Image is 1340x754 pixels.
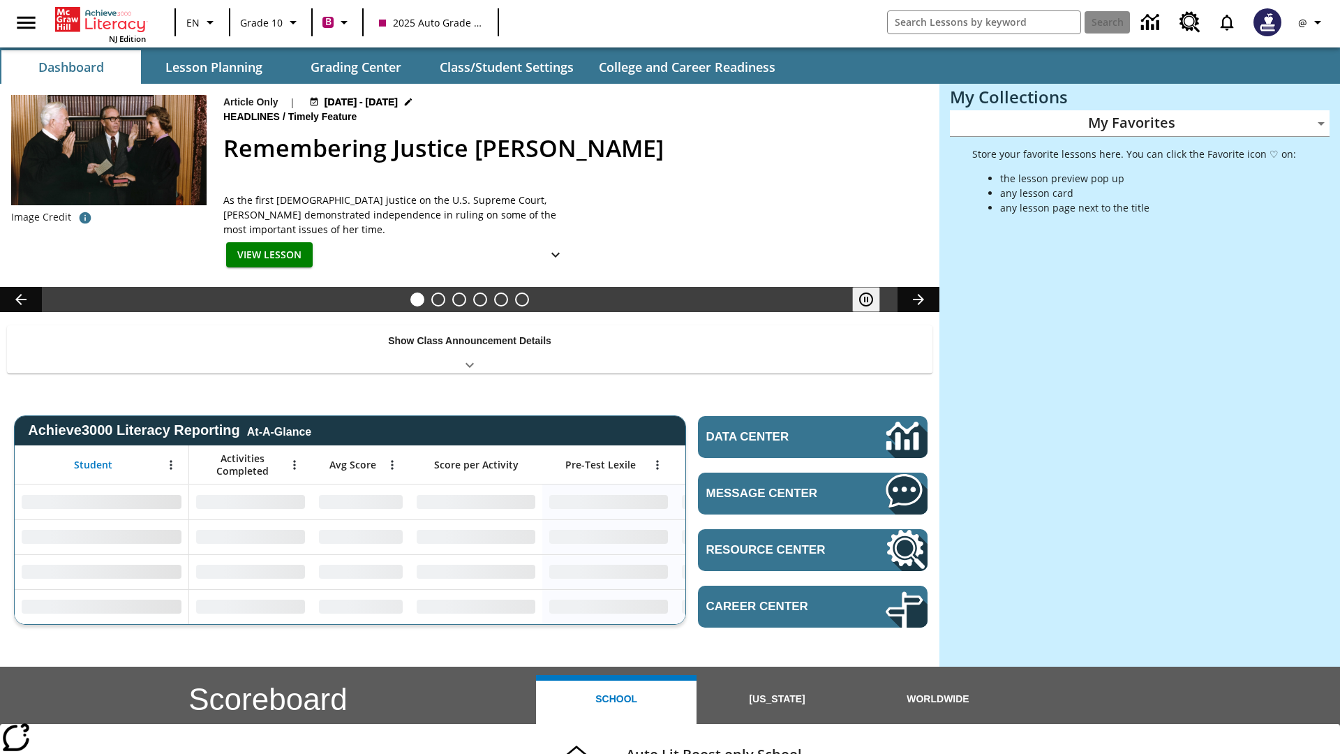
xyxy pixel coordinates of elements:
[1171,3,1209,41] a: Resource Center, Will open in new tab
[161,454,181,475] button: Open Menu
[888,11,1080,34] input: search field
[698,529,928,571] a: Resource Center, Will open in new tab
[189,554,312,589] div: No Data,
[1290,10,1334,35] button: Profile/Settings
[852,287,894,312] div: Pause
[234,10,307,35] button: Grade: Grade 10, Select a grade
[11,95,207,205] img: Chief Justice Warren Burger, wearing a black robe, holds up his right hand and faces Sandra Day O...
[565,459,636,471] span: Pre-Test Lexile
[11,210,71,224] p: Image Credit
[972,147,1296,161] p: Store your favorite lessons here. You can click the Favorite icon ♡ on:
[898,287,939,312] button: Lesson carousel, Next
[675,589,807,624] div: No Data,
[1298,15,1307,30] span: @
[71,205,99,230] button: Image credit: The U.S. National Archives
[434,459,519,471] span: Score per Activity
[144,50,283,84] button: Lesson Planning
[223,131,923,166] h2: Remembering Justice O'Connor
[223,193,572,237] span: As the first female justice on the U.S. Supreme Court, Sandra Day O'Connor demonstrated independe...
[950,87,1330,107] h3: My Collections
[431,293,445,306] button: Slide 2 Climbing Mount Tai
[109,34,146,44] span: NJ Edition
[223,193,572,237] div: As the first [DEMOGRAPHIC_DATA] justice on the U.S. Supreme Court, [PERSON_NAME] demonstrated ind...
[675,554,807,589] div: No Data,
[312,519,410,554] div: No Data,
[7,325,932,374] div: Show Class Announcement Details
[284,454,305,475] button: Open Menu
[950,110,1330,137] div: My Favorites
[317,10,358,35] button: Boost Class color is violet red. Change class color
[325,13,332,31] span: B
[223,110,283,125] span: Headlines
[283,111,285,122] span: /
[6,2,47,43] button: Open side menu
[1,50,141,84] button: Dashboard
[647,454,668,475] button: Open Menu
[288,110,360,125] span: Timely Feature
[388,334,551,348] p: Show Class Announcement Details
[180,10,225,35] button: Language: EN, Select a language
[675,485,807,519] div: No Data,
[240,15,283,30] span: Grade 10
[429,50,585,84] button: Class/Student Settings
[494,293,508,306] button: Slide 5 Pre-release lesson
[698,416,928,458] a: Data Center
[542,242,569,268] button: Show Details
[698,473,928,515] a: Message Center
[74,459,112,471] span: Student
[452,293,466,306] button: Slide 3 Defining Our Government's Purpose
[1253,8,1281,36] img: Avatar
[858,675,1018,724] button: Worldwide
[675,519,807,554] div: No Data,
[312,485,410,519] div: No Data,
[852,287,880,312] button: Pause
[382,454,403,475] button: Open Menu
[698,586,928,628] a: Career Center
[189,519,312,554] div: No Data,
[189,485,312,519] div: No Data,
[55,4,146,44] div: Home
[1000,200,1296,215] li: any lesson page next to the title
[706,487,844,501] span: Message Center
[706,543,844,557] span: Resource Center
[1133,3,1171,42] a: Data Center
[473,293,487,306] button: Slide 4 The Last Homesteaders
[706,600,844,614] span: Career Center
[379,15,482,30] span: 2025 Auto Grade 10
[189,589,312,624] div: No Data,
[55,6,146,34] a: Home
[306,95,417,110] button: Aug 24 - Aug 24 Choose Dates
[226,242,313,268] button: View Lesson
[1245,4,1290,40] button: Select a new avatar
[312,554,410,589] div: No Data,
[1000,186,1296,200] li: any lesson card
[186,15,200,30] span: EN
[1000,171,1296,186] li: the lesson preview pop up
[325,95,398,110] span: [DATE] - [DATE]
[312,589,410,624] div: No Data,
[588,50,787,84] button: College and Career Readiness
[410,293,424,306] button: Slide 1 Remembering Justice O'Connor
[536,675,697,724] button: School
[1209,4,1245,40] a: Notifications
[223,95,278,110] p: Article Only
[290,95,295,110] span: |
[697,675,857,724] button: [US_STATE]
[286,50,426,84] button: Grading Center
[196,452,288,478] span: Activities Completed
[247,423,311,438] div: At-A-Glance
[706,430,838,444] span: Data Center
[515,293,529,306] button: Slide 6 Career Lesson
[329,459,376,471] span: Avg Score
[28,422,311,438] span: Achieve3000 Literacy Reporting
